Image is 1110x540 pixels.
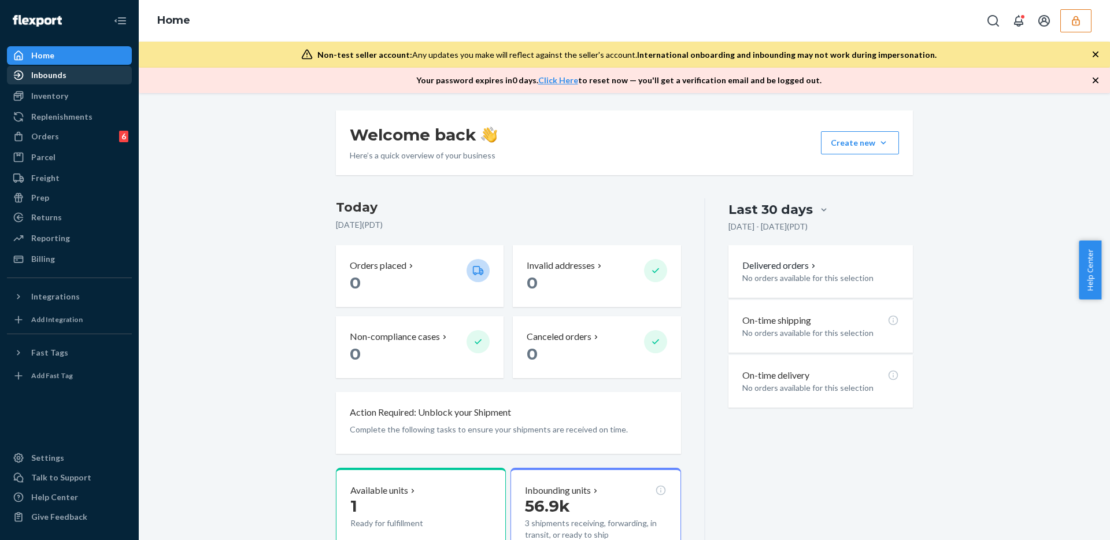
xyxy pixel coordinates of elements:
div: Talk to Support [31,472,91,483]
a: Orders6 [7,127,132,146]
p: On-time shipping [742,314,811,327]
p: Non-compliance cases [350,330,440,343]
a: Home [7,46,132,65]
button: Help Center [1079,241,1101,299]
div: Add Fast Tag [31,371,73,380]
a: Talk to Support [7,468,132,487]
div: Inventory [31,90,68,102]
ol: breadcrumbs [148,4,199,38]
div: Last 30 days [728,201,813,219]
button: Integrations [7,287,132,306]
img: Flexport logo [13,15,62,27]
span: 1 [350,496,357,516]
p: Here’s a quick overview of your business [350,150,497,161]
button: Create new [821,131,899,154]
button: Delivered orders [742,259,818,272]
span: 56.9k [525,496,570,516]
div: Reporting [31,232,70,244]
p: Action Required: Unblock your Shipment [350,406,511,419]
img: hand-wave emoji [481,127,497,143]
a: Inventory [7,87,132,105]
button: Give Feedback [7,508,132,526]
a: Parcel [7,148,132,167]
p: Invalid addresses [527,259,595,272]
span: 0 [527,344,538,364]
a: Reporting [7,229,132,247]
a: Click Here [538,75,578,85]
p: On-time delivery [742,369,809,382]
a: Add Integration [7,310,132,329]
button: Non-compliance cases 0 [336,316,504,378]
span: Non-test seller account: [317,50,412,60]
a: Prep [7,188,132,207]
a: Add Fast Tag [7,367,132,385]
div: Fast Tags [31,347,68,358]
p: Canceled orders [527,330,591,343]
a: Help Center [7,488,132,506]
div: Billing [31,253,55,265]
a: Billing [7,250,132,268]
a: Returns [7,208,132,227]
a: Freight [7,169,132,187]
div: Returns [31,212,62,223]
p: Complete the following tasks to ensure your shipments are received on time. [350,424,667,435]
p: Available units [350,484,408,497]
p: No orders available for this selection [742,272,899,284]
div: Settings [31,452,64,464]
p: No orders available for this selection [742,382,899,394]
a: Settings [7,449,132,467]
button: Invalid addresses 0 [513,245,680,307]
button: Canceled orders 0 [513,316,680,378]
div: Replenishments [31,111,92,123]
a: Inbounds [7,66,132,84]
span: 0 [350,273,361,293]
div: Freight [31,172,60,184]
button: Open notifications [1007,9,1030,32]
div: Give Feedback [31,511,87,523]
div: Help Center [31,491,78,503]
h1: Welcome back [350,124,497,145]
button: Fast Tags [7,343,132,362]
div: Orders [31,131,59,142]
span: International onboarding and inbounding may not work during impersonation. [637,50,937,60]
div: Prep [31,192,49,204]
button: Open account menu [1033,9,1056,32]
span: 0 [527,273,538,293]
a: Home [157,14,190,27]
p: Your password expires in 0 days . to reset now — you'll get a verification email and be logged out. [416,75,822,86]
div: Add Integration [31,315,83,324]
p: Ready for fulfillment [350,517,457,529]
button: Open Search Box [982,9,1005,32]
button: Close Navigation [109,9,132,32]
div: Any updates you make will reflect against the seller's account. [317,49,937,61]
div: Home [31,50,54,61]
span: 0 [350,344,361,364]
p: Orders placed [350,259,406,272]
div: Inbounds [31,69,66,81]
a: Replenishments [7,108,132,126]
p: [DATE] - [DATE] ( PDT ) [728,221,808,232]
p: [DATE] ( PDT ) [336,219,681,231]
div: Parcel [31,151,55,163]
div: Integrations [31,291,80,302]
div: 6 [119,131,128,142]
h3: Today [336,198,681,217]
p: Inbounding units [525,484,591,497]
button: Orders placed 0 [336,245,504,307]
p: No orders available for this selection [742,327,899,339]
